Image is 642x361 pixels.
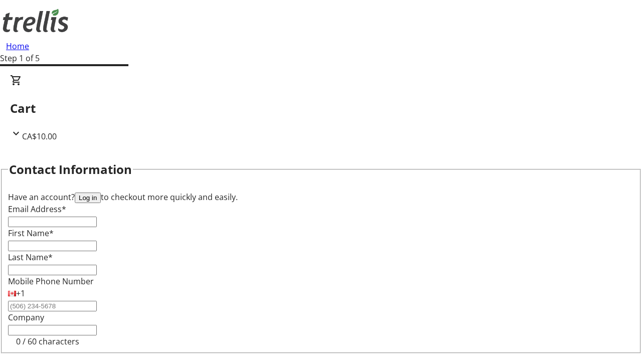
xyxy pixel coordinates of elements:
div: Have an account? to checkout more quickly and easily. [8,191,634,203]
label: Last Name* [8,252,53,263]
button: Log in [75,193,101,203]
input: (506) 234-5678 [8,301,97,311]
label: Company [8,312,44,323]
label: Email Address* [8,204,66,215]
label: First Name* [8,228,54,239]
h2: Cart [10,99,632,117]
tr-character-limit: 0 / 60 characters [16,336,79,347]
div: CartCA$10.00 [10,74,632,142]
span: CA$10.00 [22,131,57,142]
label: Mobile Phone Number [8,276,94,287]
h2: Contact Information [9,160,132,178]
